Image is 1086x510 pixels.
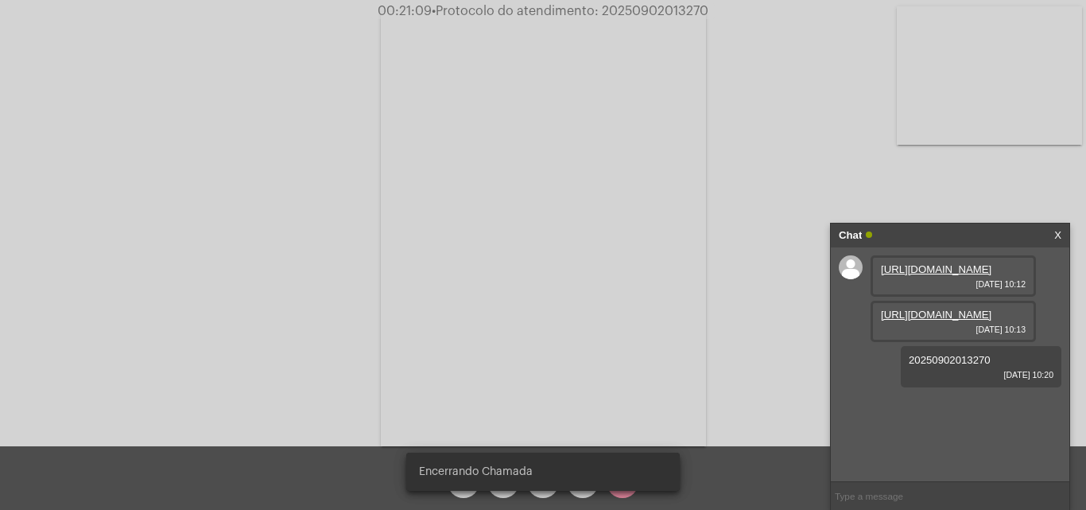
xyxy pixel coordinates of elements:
span: [DATE] 10:13 [881,325,1026,334]
span: • [432,5,436,18]
a: [URL][DOMAIN_NAME] [881,263,991,275]
a: X [1054,224,1061,247]
span: Online [866,232,872,238]
span: [DATE] 10:20 [909,370,1053,380]
span: Protocolo do atendimento: 20250902013270 [432,5,708,18]
a: [URL][DOMAIN_NAME] [881,309,991,321]
input: Type a message [831,482,1069,510]
strong: Chat [839,224,862,247]
span: Encerrando Chamada [419,464,533,480]
span: 00:21:09 [378,5,432,18]
span: [DATE] 10:12 [881,279,1026,289]
span: 20250902013270 [909,354,991,366]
